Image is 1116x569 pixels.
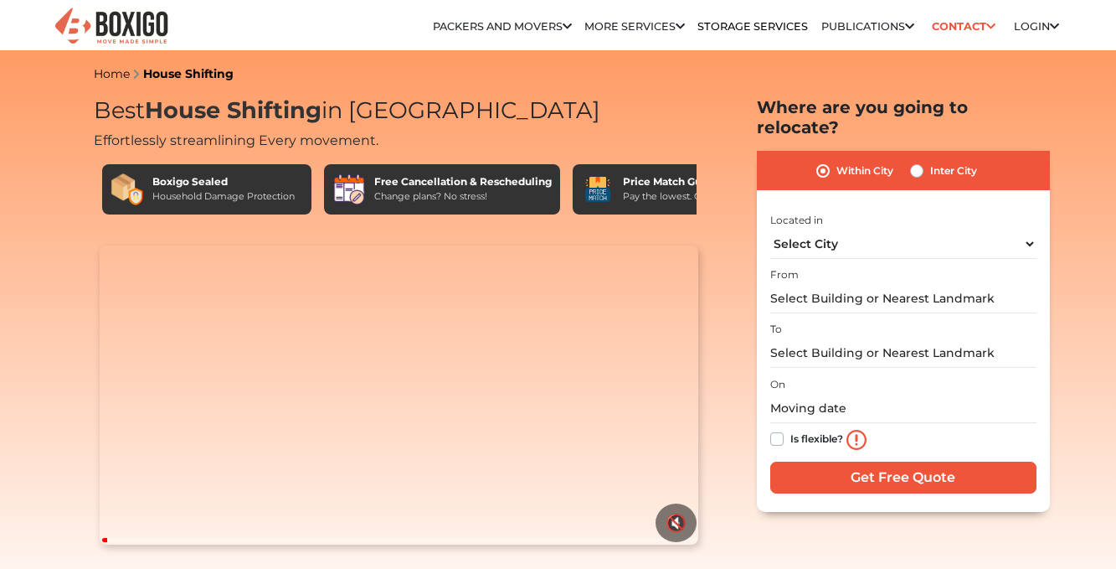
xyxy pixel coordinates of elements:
div: Price Match Guarantee [623,174,750,189]
img: Free Cancellation & Rescheduling [332,173,366,206]
div: Free Cancellation & Rescheduling [374,174,552,189]
label: Inter City [930,161,977,181]
button: 🔇 [656,504,697,542]
div: Pay the lowest. Guaranteed! [623,189,750,204]
div: Boxigo Sealed [152,174,295,189]
label: Located in [770,213,823,228]
img: Boxigo [53,6,170,47]
input: Get Free Quote [770,462,1036,494]
label: Is flexible? [790,429,843,447]
img: Price Match Guarantee [581,173,615,206]
input: Select Building or Nearest Landmark [770,284,1036,313]
a: More services [584,20,685,33]
div: Change plans? No stress! [374,189,552,204]
label: From [770,267,799,282]
a: House Shifting [143,66,234,81]
img: Boxigo Sealed [111,173,144,206]
a: Contact [927,13,1001,39]
video: Your browser does not support the video tag. [100,246,698,546]
label: Within City [836,161,893,181]
label: On [770,377,785,392]
div: Household Damage Protection [152,189,295,204]
label: To [770,322,782,337]
a: Packers and Movers [433,20,572,33]
input: Select Building or Nearest Landmark [770,339,1036,368]
a: Publications [821,20,914,33]
span: House Shifting [145,96,321,124]
span: Effortlessly streamlining Every movement. [94,132,378,148]
img: info [846,430,867,450]
a: Login [1014,20,1059,33]
input: Moving date [770,394,1036,423]
h2: Where are you going to relocate? [757,97,1050,137]
a: Home [94,66,130,81]
a: Storage Services [697,20,808,33]
h1: Best in [GEOGRAPHIC_DATA] [94,97,705,125]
